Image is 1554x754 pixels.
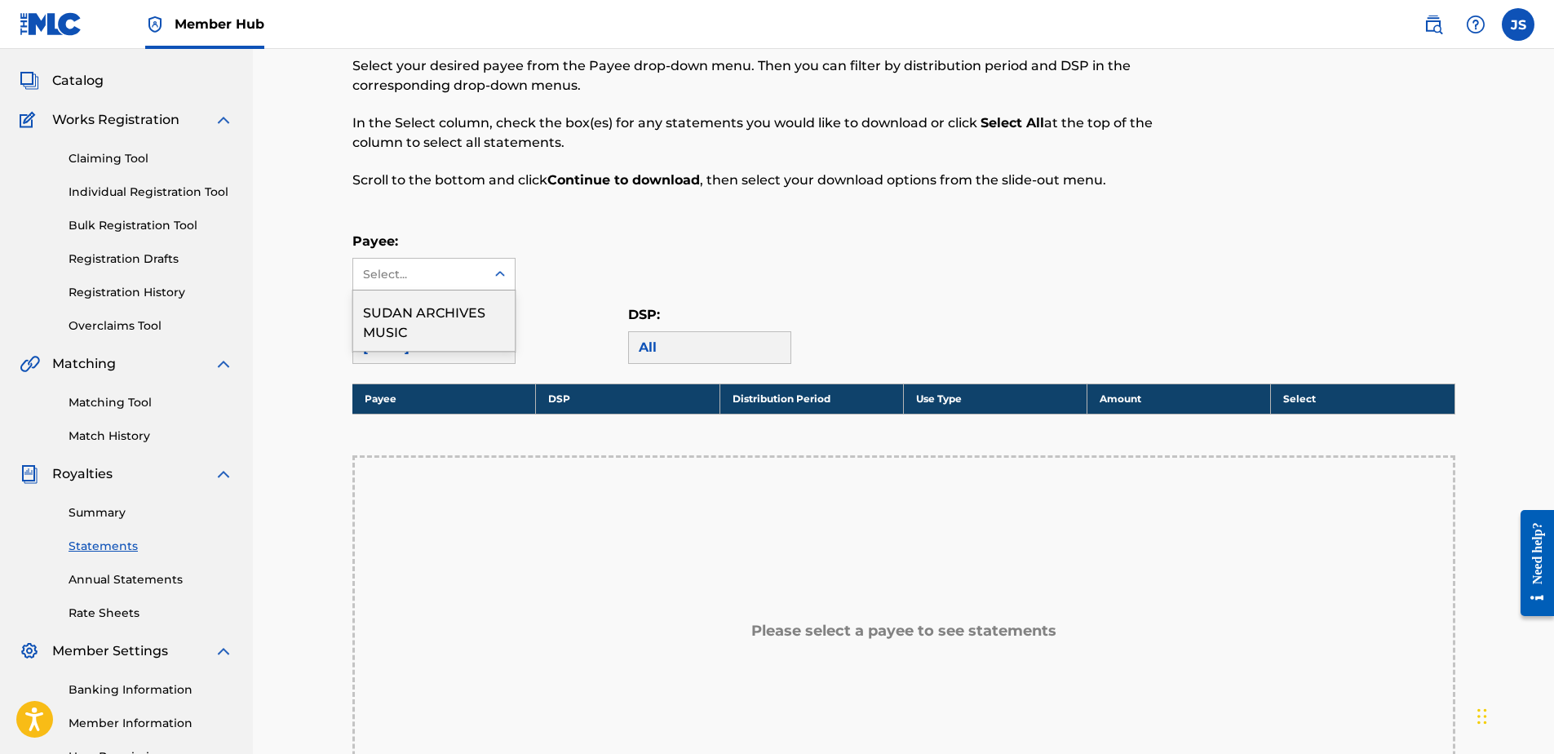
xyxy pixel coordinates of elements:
a: Bulk Registration Tool [69,217,233,234]
div: Drag [1477,692,1487,741]
a: Banking Information [69,681,233,699]
th: Select [1271,384,1454,414]
img: Catalog [20,71,39,91]
p: Select your desired payee from the Payee drop-down menu. Then you can filter by distribution peri... [352,56,1202,95]
img: Royalties [20,464,39,484]
a: Statements [69,538,233,555]
a: SummarySummary [20,32,118,51]
iframe: Resource Center [1508,498,1554,629]
p: In the Select column, check the box(es) for any statements you would like to download or click at... [352,113,1202,153]
a: Public Search [1417,8,1450,41]
span: Royalties [52,464,113,484]
strong: Continue to download [547,172,700,188]
a: Registration Drafts [69,251,233,268]
img: expand [214,641,233,661]
img: help [1466,15,1485,34]
p: Scroll to the bottom and click , then select your download options from the slide-out menu. [352,171,1202,190]
div: User Menu [1502,8,1534,41]
img: search [1423,15,1443,34]
a: Claiming Tool [69,150,233,167]
a: Matching Tool [69,394,233,411]
th: Use Type [903,384,1087,414]
span: Works Registration [52,110,179,130]
span: Catalog [52,71,104,91]
img: expand [214,110,233,130]
img: Works Registration [20,110,41,130]
span: Member Settings [52,641,168,661]
h5: Please select a payee to see statements [751,622,1056,641]
th: Distribution Period [719,384,903,414]
span: Member Hub [175,15,264,33]
a: Overclaims Tool [69,317,233,335]
div: SUDAN ARCHIVES MUSIC [353,291,515,351]
img: Member Settings [20,641,39,661]
img: expand [214,354,233,374]
label: DSP: [628,307,660,322]
span: Matching [52,354,116,374]
label: Payee: [352,233,398,249]
a: Registration History [69,284,233,301]
div: Select... [363,266,474,283]
a: Match History [69,428,233,445]
th: Payee [352,384,536,414]
th: DSP [536,384,719,414]
a: Individual Registration Tool [69,184,233,201]
a: CatalogCatalog [20,71,104,91]
strong: Select All [981,115,1044,131]
img: Matching [20,354,40,374]
div: Help [1459,8,1492,41]
iframe: Chat Widget [1472,676,1554,754]
img: MLC Logo [20,12,82,36]
th: Amount [1087,384,1271,414]
img: expand [214,464,233,484]
img: Top Rightsholder [145,15,165,34]
a: Member Information [69,715,233,732]
a: Annual Statements [69,571,233,588]
a: Rate Sheets [69,605,233,622]
a: Summary [69,504,233,521]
